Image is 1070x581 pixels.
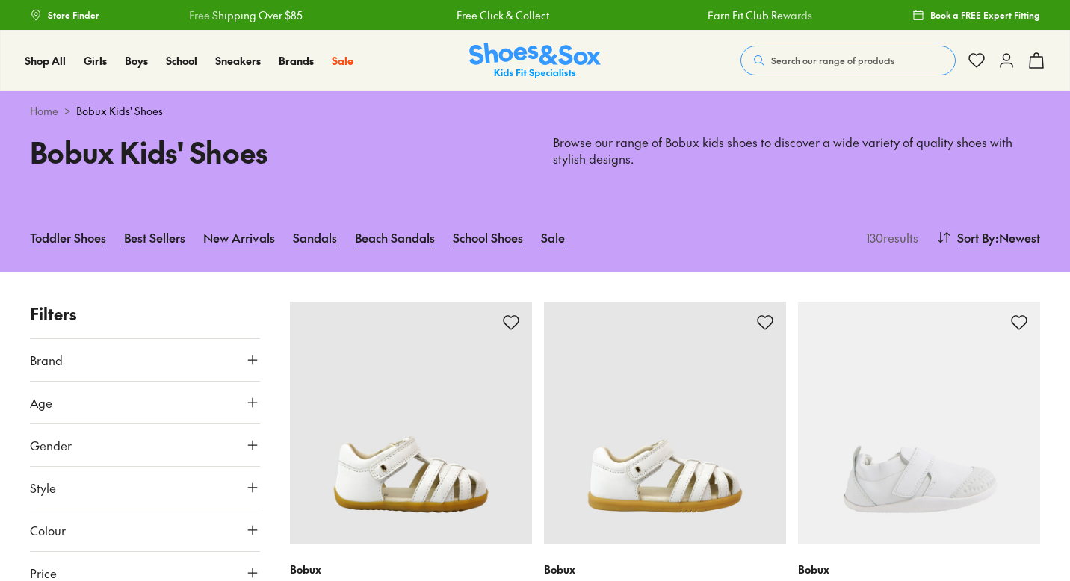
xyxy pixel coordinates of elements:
p: Bobux [544,562,786,577]
span: Search our range of products [771,54,894,67]
button: Age [30,382,260,423]
button: Colour [30,509,260,551]
button: Sort By:Newest [936,221,1040,254]
span: Gender [30,436,72,454]
a: Store Finder [30,1,99,28]
span: Colour [30,521,66,539]
a: Sale [541,221,565,254]
p: 130 results [860,229,918,246]
span: Shop All [25,53,66,68]
span: Style [30,479,56,497]
span: : Newest [995,229,1040,246]
span: Sneakers [215,53,261,68]
span: Store Finder [48,8,99,22]
img: SNS_Logo_Responsive.svg [469,43,601,79]
a: Shoes & Sox [469,43,601,79]
p: Bobux [798,562,1040,577]
span: Boys [125,53,148,68]
a: Sneakers [215,53,261,69]
span: Bobux Kids' Shoes [76,103,163,119]
span: Age [30,394,52,411]
a: Girls [84,53,107,69]
span: Brand [30,351,63,369]
a: Boys [125,53,148,69]
a: School Shoes [453,221,523,254]
a: Sale [332,53,353,69]
span: Brands [279,53,314,68]
a: Best Sellers [124,221,185,254]
a: New Arrivals [203,221,275,254]
a: Toddler Shoes [30,221,106,254]
div: > [30,103,1040,119]
a: Sandals [293,221,337,254]
h1: Bobux Kids' Shoes [30,131,517,173]
a: Earn Fit Club Rewards [708,7,812,23]
button: Search our range of products [740,46,956,75]
span: School [166,53,197,68]
a: Brands [279,53,314,69]
button: Style [30,467,260,509]
button: Gender [30,424,260,466]
p: Browse our range of Bobux kids shoes to discover a wide variety of quality shoes with stylish des... [553,134,1040,167]
span: Girls [84,53,107,68]
a: Beach Sandals [355,221,435,254]
a: Free Shipping Over $85 [189,7,303,23]
a: Book a FREE Expert Fitting [912,1,1040,28]
a: Free Click & Collect [457,7,549,23]
a: Shop All [25,53,66,69]
a: Home [30,103,58,119]
p: Bobux [290,562,532,577]
button: Brand [30,339,260,381]
span: Sort By [957,229,995,246]
a: School [166,53,197,69]
span: Book a FREE Expert Fitting [930,8,1040,22]
span: Sale [332,53,353,68]
p: Filters [30,302,260,326]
